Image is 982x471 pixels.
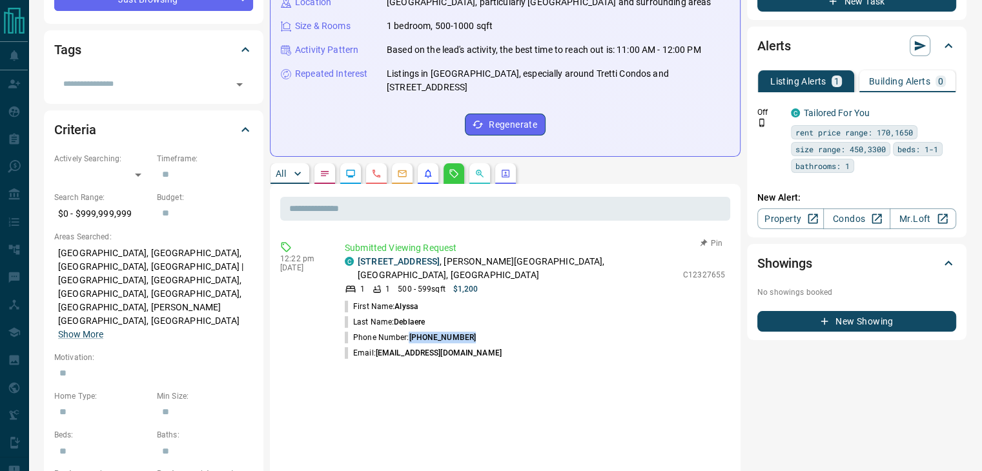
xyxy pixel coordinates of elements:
span: size range: 450,3300 [795,143,886,155]
p: Search Range: [54,192,150,203]
p: Motivation: [54,352,253,363]
p: 500 - 599 sqft [398,283,445,295]
p: 12:22 pm [280,254,325,263]
button: New Showing [757,311,956,332]
div: Alerts [757,30,956,61]
button: Open [230,75,249,94]
div: Showings [757,248,956,279]
p: $0 - $999,999,999 [54,203,150,225]
button: Show More [58,328,103,341]
button: Regenerate [465,114,546,135]
p: 0 [938,77,943,86]
p: Listings in [GEOGRAPHIC_DATA], especially around Tretti Condos and [STREET_ADDRESS] [387,67,730,94]
div: Criteria [54,114,253,145]
p: New Alert: [757,191,956,205]
svg: Lead Browsing Activity [345,168,356,179]
a: Condos [823,208,890,229]
p: No showings booked [757,286,956,298]
p: [GEOGRAPHIC_DATA], [GEOGRAPHIC_DATA], [GEOGRAPHIC_DATA], [GEOGRAPHIC_DATA] | [GEOGRAPHIC_DATA], [... [54,243,253,345]
span: beds: 1-1 [897,143,938,155]
svg: Notes [320,168,330,179]
p: First Name: [345,301,418,312]
p: Last Name: [345,316,425,328]
p: Activity Pattern [295,43,358,57]
h2: Alerts [757,35,791,56]
p: C12327655 [683,269,725,281]
span: rent price range: 170,1650 [795,126,913,139]
button: Pin [693,237,730,249]
p: Listing Alerts [770,77,826,86]
span: [EMAIL_ADDRESS][DOMAIN_NAME] [376,348,502,357]
a: Property [757,208,824,229]
p: Home Type: [54,390,150,402]
p: Baths: [157,429,253,441]
span: Deblaere [394,317,425,326]
p: 1 bedroom, 500-1000 sqft [387,19,493,33]
span: [PHONE_NUMBER] [409,333,476,342]
h2: Criteria [54,119,96,140]
p: All [276,169,286,178]
p: , [PERSON_NAME][GEOGRAPHIC_DATA], [GEOGRAPHIC_DATA], [GEOGRAPHIC_DATA] [358,255,677,282]
div: Tags [54,34,253,65]
p: Phone Number: [345,332,476,343]
svg: Emails [397,168,407,179]
p: Areas Searched: [54,231,253,243]
div: condos.ca [791,108,800,117]
p: Email: [345,347,502,359]
p: Beds: [54,429,150,441]
p: Repeated Interest [295,67,367,81]
div: condos.ca [345,257,354,266]
p: Min Size: [157,390,253,402]
p: 1 [834,77,839,86]
span: Alyssa [394,302,418,311]
h2: Tags [54,39,81,60]
p: Actively Searching: [54,153,150,165]
p: Budget: [157,192,253,203]
p: $1,200 [453,283,478,295]
a: [STREET_ADDRESS] [358,256,440,266]
p: [DATE] [280,263,325,272]
p: Size & Rooms [295,19,351,33]
p: Submitted Viewing Request [345,241,725,255]
svg: Push Notification Only [757,118,766,127]
svg: Opportunities [475,168,485,179]
svg: Calls [371,168,382,179]
p: 1 [360,283,365,295]
a: Tailored For You [804,108,870,118]
p: Building Alerts [869,77,930,86]
svg: Requests [449,168,459,179]
a: Mr.Loft [890,208,956,229]
p: Timeframe: [157,153,253,165]
p: Based on the lead's activity, the best time to reach out is: 11:00 AM - 12:00 PM [387,43,701,57]
p: 1 [385,283,390,295]
svg: Listing Alerts [423,168,433,179]
svg: Agent Actions [500,168,511,179]
p: Off [757,106,783,118]
h2: Showings [757,253,812,274]
span: bathrooms: 1 [795,159,850,172]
